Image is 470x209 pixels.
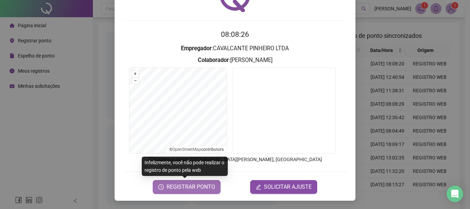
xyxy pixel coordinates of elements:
h3: : CAVALCANTE PINHEIRO LTDA [123,44,347,53]
button: editSOLICITAR AJUSTE [250,180,317,194]
button: REGISTRAR PONTO [153,180,221,194]
time: 08:08:26 [221,30,249,39]
strong: Colaborador [198,57,229,63]
a: OpenStreetMap [172,147,201,152]
span: SOLICITAR AJUSTE [264,183,312,191]
span: clock-circle [158,184,164,190]
li: © contributors. [169,147,225,152]
div: Infelizmente, você não pode realizar o registro de ponto pela web [142,157,228,176]
button: – [132,77,139,84]
div: Open Intercom Messenger [447,186,463,202]
span: edit [256,184,261,190]
p: Endereço aprox. : [GEOGRAPHIC_DATA][PERSON_NAME], [GEOGRAPHIC_DATA] [123,156,347,163]
span: info-circle [148,156,154,162]
strong: Empregador [181,45,212,52]
h3: : [PERSON_NAME] [123,56,347,65]
span: REGISTRAR PONTO [167,183,215,191]
button: + [132,71,139,77]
